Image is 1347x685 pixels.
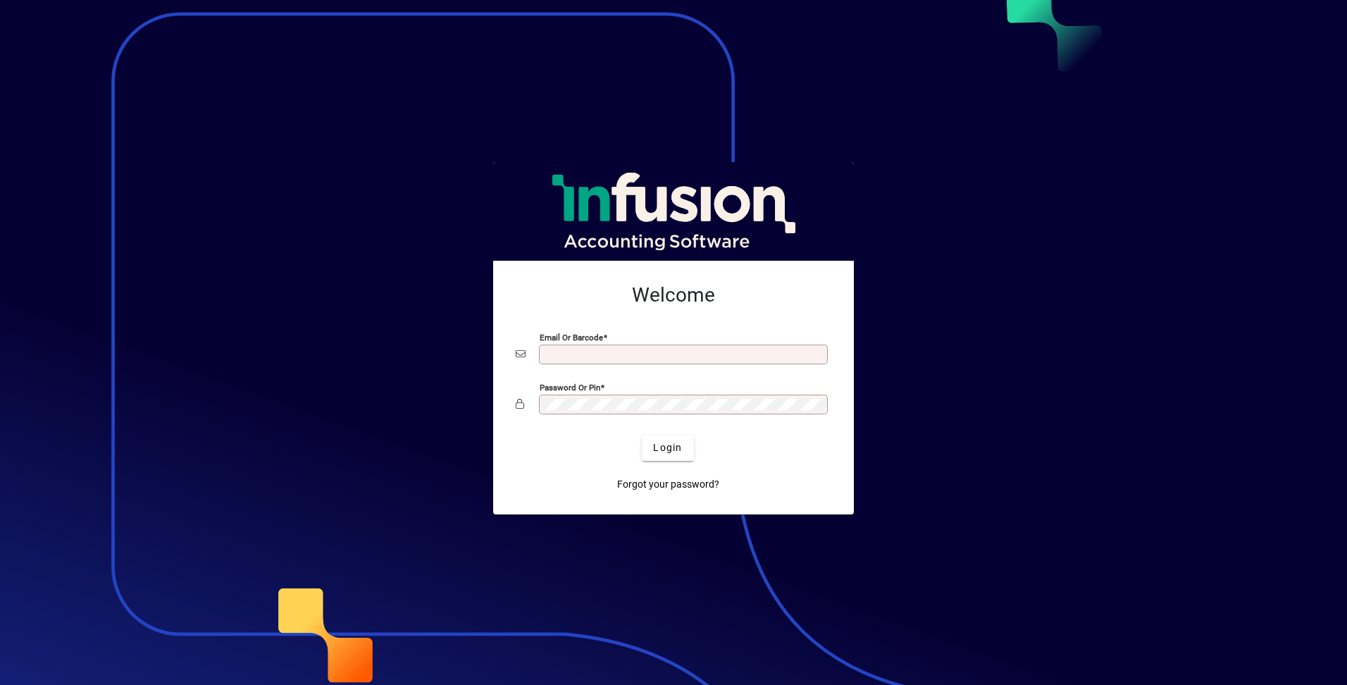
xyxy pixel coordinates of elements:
a: Forgot your password? [612,472,725,498]
mat-label: Email or Barcode [540,332,603,342]
span: Login [653,440,682,455]
mat-label: Password or Pin [540,382,600,392]
span: Forgot your password? [617,477,719,492]
button: Login [642,436,693,461]
h2: Welcome [516,283,831,307]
